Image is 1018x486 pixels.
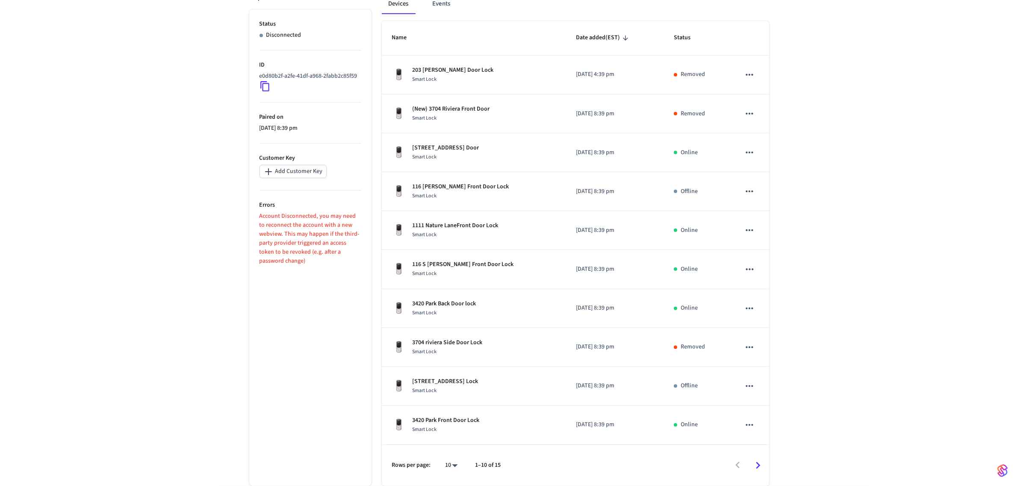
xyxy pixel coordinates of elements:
[413,260,514,269] p: 116 S [PERSON_NAME] Front Door Lock
[576,420,653,429] p: [DATE] 8:39 pm
[576,70,653,79] p: [DATE] 4:39 pm
[681,265,698,274] p: Online
[576,31,631,44] span: Date added(EST)
[260,61,361,70] p: ID
[260,201,361,210] p: Errors
[413,416,480,425] p: 3420 Park Front Door Lock
[260,20,361,29] p: Status
[413,299,476,308] p: 3420 Park Back Door lock
[392,31,418,44] span: Name
[413,221,499,230] p: 1111 Nature LaneFront Door Lock
[392,184,406,198] img: Yale Assure Touchscreen Wifi Smart Lock, Satin Nickel, Front
[413,182,509,191] p: 116 [PERSON_NAME] Front Door Lock
[392,302,406,315] img: Yale Assure Touchscreen Wifi Smart Lock, Satin Nickel, Front
[413,426,437,433] span: Smart Lock
[392,340,406,354] img: Yale Assure Touchscreen Wifi Smart Lock, Satin Nickel, Front
[576,381,653,390] p: [DATE] 8:39 pm
[681,343,705,351] p: Removed
[441,459,462,471] div: 10
[576,343,653,351] p: [DATE] 8:39 pm
[413,231,437,238] span: Smart Lock
[681,381,698,390] p: Offline
[681,70,705,79] p: Removed
[260,154,361,163] p: Customer Key
[260,124,361,133] p: [DATE] 8:39 pm
[266,31,301,40] p: Disconnected
[413,377,478,386] p: [STREET_ADDRESS] Lock
[576,109,653,118] p: [DATE] 8:39 pm
[997,464,1008,477] img: SeamLogoGradient.69752ec5.svg
[413,105,490,114] p: (New) 3704 Riviera Front Door
[674,31,702,44] span: Status
[413,309,437,316] span: Smart Lock
[392,461,431,470] p: Rows per page:
[392,379,406,393] img: Yale Assure Touchscreen Wifi Smart Lock, Satin Nickel, Front
[392,418,406,432] img: Yale Assure Touchscreen Wifi Smart Lock, Satin Nickel, Front
[413,143,479,152] p: [STREET_ADDRESS] Door
[576,187,653,196] p: [DATE] 8:39 pm
[681,187,698,196] p: Offline
[413,192,437,199] span: Smart Lock
[413,338,483,347] p: 3704 riviera Side Door Lock
[260,212,361,266] p: Account Disconnected, you may need to reconnect the account with a new webview. This may happen i...
[392,107,406,120] img: Yale Assure Touchscreen Wifi Smart Lock, Satin Nickel, Front
[392,68,406,82] img: Yale Assure Touchscreen Wifi Smart Lock, Satin Nickel, Front
[576,265,653,274] p: [DATE] 8:39 pm
[413,348,437,355] span: Smart Lock
[681,304,698,313] p: Online
[413,114,437,122] span: Smart Lock
[475,461,501,470] p: 1–10 of 15
[260,165,327,178] button: Add Customer Key
[392,146,406,159] img: Yale Assure Touchscreen Wifi Smart Lock, Satin Nickel, Front
[681,420,698,429] p: Online
[413,270,437,277] span: Smart Lock
[392,223,406,237] img: Yale Assure Touchscreen Wifi Smart Lock, Satin Nickel, Front
[392,262,406,276] img: Yale Assure Touchscreen Wifi Smart Lock, Satin Nickel, Front
[576,148,653,157] p: [DATE] 8:39 pm
[413,76,437,83] span: Smart Lock
[681,148,698,157] p: Online
[681,226,698,235] p: Online
[260,72,357,81] p: e0d80b2f-a2fe-41df-a968-2fabb2c85f59
[681,109,705,118] p: Removed
[576,304,653,313] p: [DATE] 8:39 pm
[576,226,653,235] p: [DATE] 8:39 pm
[382,21,769,445] table: sticky table
[413,66,494,75] p: 203 [PERSON_NAME] Door Lock
[748,455,768,475] button: Go to next page
[413,387,437,394] span: Smart Lock
[413,153,437,161] span: Smart Lock
[260,113,361,122] p: Paired on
